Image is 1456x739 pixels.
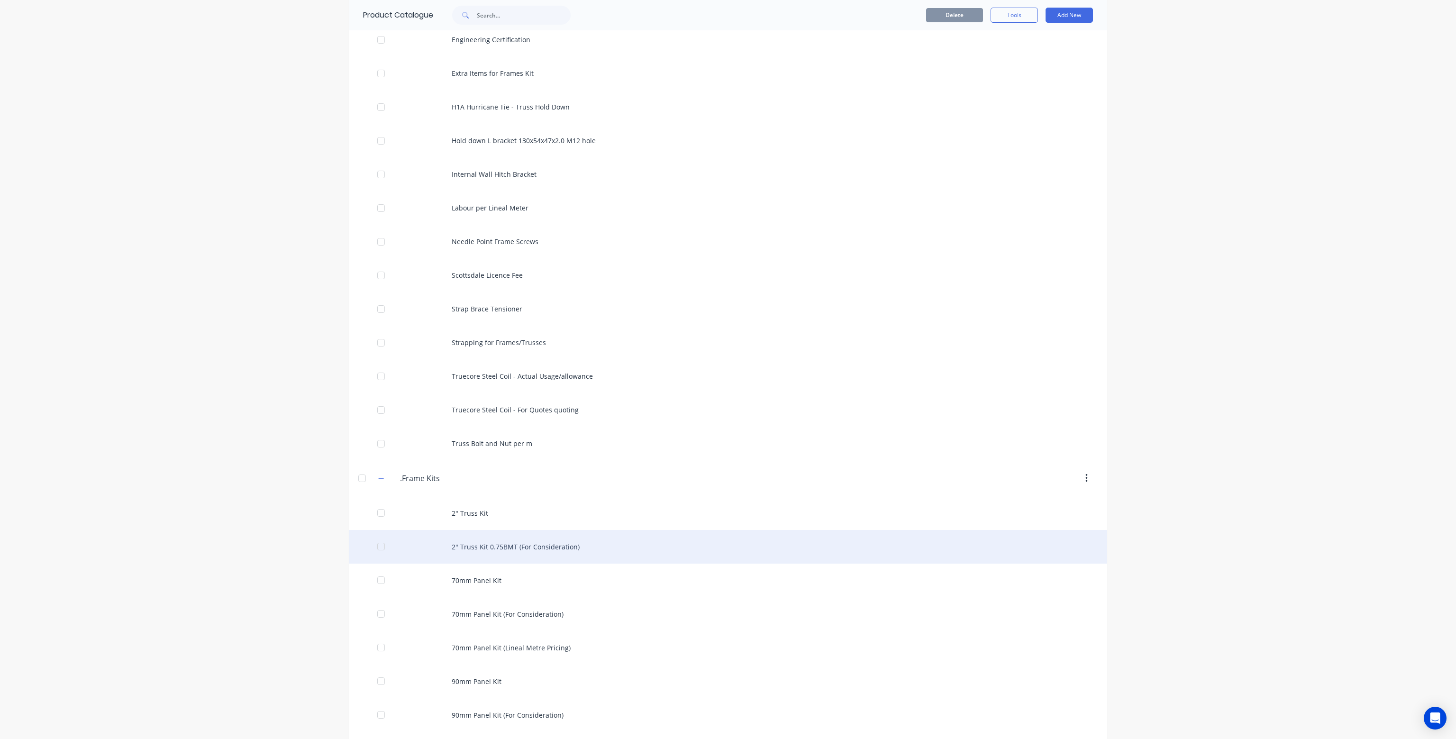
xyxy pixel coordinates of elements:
[991,8,1038,23] button: Tools
[926,8,983,22] button: Delete
[349,427,1107,460] div: Truss Bolt and Nut per m
[349,23,1107,56] div: Engineering Certification
[349,191,1107,225] div: Labour per Lineal Meter
[349,698,1107,732] div: 90mm Panel Kit (For Consideration)
[400,473,512,484] input: Enter category name
[1046,8,1093,23] button: Add New
[349,258,1107,292] div: Scottsdale Licence Fee
[349,292,1107,326] div: Strap Brace Tensioner
[349,359,1107,393] div: Truecore Steel Coil - Actual Usage/allowance
[349,665,1107,698] div: 90mm Panel Kit
[349,597,1107,631] div: 70mm Panel Kit (For Consideration)
[349,124,1107,157] div: Hold down L bracket 130x54x47x2.0 M12 hole
[349,496,1107,530] div: 2" Truss Kit
[349,530,1107,564] div: 2" Truss Kit 0.75BMT (For Consideration)
[1424,707,1447,730] div: Open Intercom Messenger
[349,90,1107,124] div: H1A Hurricane Tie - Truss Hold Down
[349,631,1107,665] div: 70mm Panel Kit (Lineal Metre Pricing)
[349,564,1107,597] div: 70mm Panel Kit
[349,56,1107,90] div: Extra Items for Frames Kit
[349,393,1107,427] div: Truecore Steel Coil - For Quotes quoting
[349,326,1107,359] div: Strapping for Frames/Trusses
[349,157,1107,191] div: Internal Wall Hitch Bracket
[477,6,571,25] input: Search...
[349,225,1107,258] div: Needle Point Frame Screws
